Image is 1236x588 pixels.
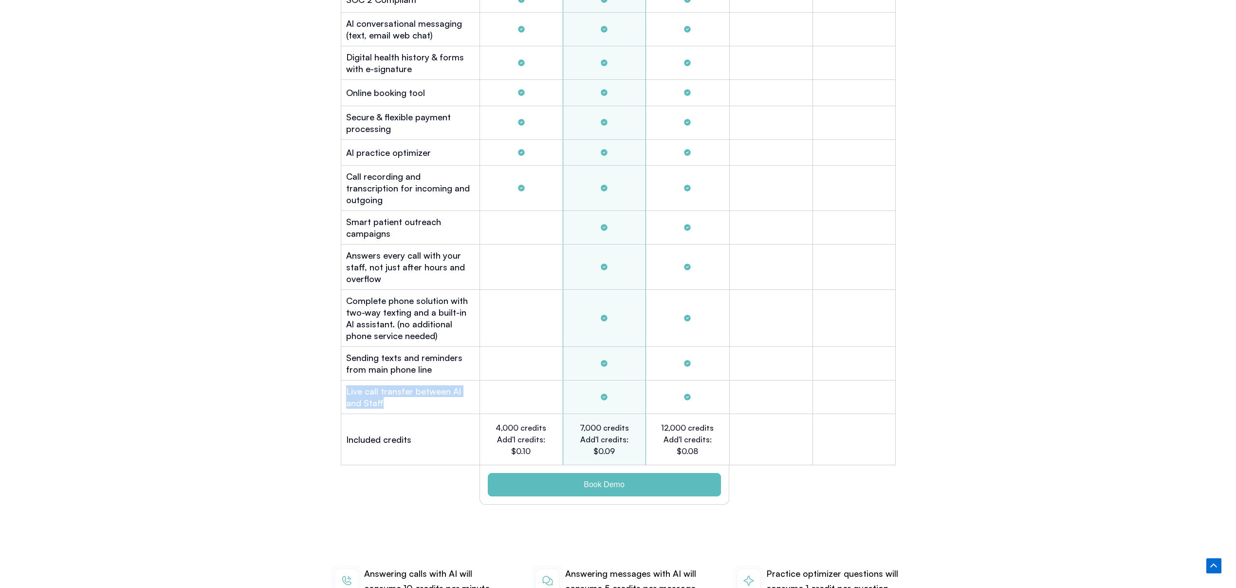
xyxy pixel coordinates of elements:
[584,481,625,489] span: Book Demo
[346,385,475,409] h2: Live call transfer between Al and Staff
[346,249,475,285] h2: Answers every call with your staff, not just after hours and overflow
[346,171,475,206] h2: Call recording and transcription for incoming and outgoing
[346,352,475,375] h2: Sending texts and reminders from main phone line
[346,216,475,239] h2: Smart patient outreach campaigns
[488,473,721,496] a: Book Demo
[346,111,475,134] h2: Secure & flexible payment processing
[346,434,411,445] h2: Included credits
[494,422,548,457] h2: 4,000 credits Add'l credits: $0.10
[346,295,475,341] h2: Complete phone solution with two-way texting and a built-in Al assistant. (no additional phone se...
[577,422,631,457] h2: 7,000 credits Add'l credits: $0.09
[346,87,425,98] h2: Online booking tool
[660,422,714,457] h2: 12,000 credits Add'l credits: $0.08
[346,51,475,75] h2: Digital health history & forms with e-signature
[346,18,475,41] h2: Al conversational messaging (text, email web chat)
[346,147,431,158] h2: Al practice optimizer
